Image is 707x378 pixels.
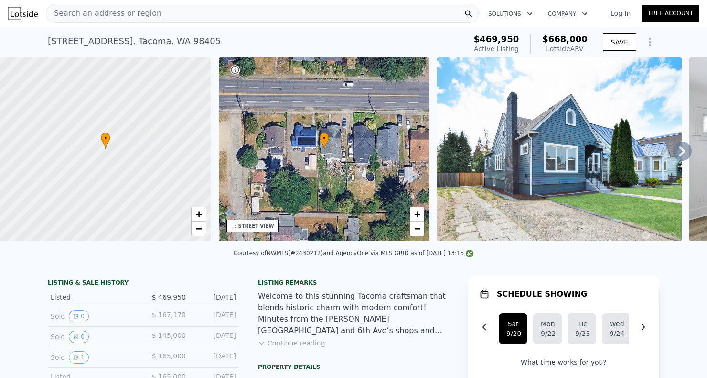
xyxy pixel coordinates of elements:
[69,310,89,322] button: View historical data
[193,292,236,302] div: [DATE]
[497,289,587,300] h1: SCHEDULE SHOWING
[602,313,631,344] button: Wed9/24
[575,329,589,338] div: 9/23
[542,44,588,54] div: Lotside ARV
[46,8,161,19] span: Search an address or region
[51,351,136,364] div: Sold
[542,34,588,44] span: $668,000
[69,351,89,364] button: View historical data
[437,57,682,241] img: Sale: 167686179 Parcel: 100519238
[48,279,239,289] div: LISTING & SALE HISTORY
[51,292,136,302] div: Listed
[414,208,420,220] span: +
[599,9,642,18] a: Log In
[193,351,236,364] div: [DATE]
[481,5,540,22] button: Solutions
[152,352,186,360] span: $ 165,000
[568,313,596,344] button: Tue9/23
[195,208,202,220] span: +
[474,34,519,44] span: $469,950
[51,331,136,343] div: Sold
[541,329,554,338] div: 9/22
[506,329,520,338] div: 9/20
[642,5,699,22] a: Free Account
[474,45,519,53] span: Active Listing
[466,250,473,257] img: NWMLS Logo
[410,222,424,236] a: Zoom out
[540,5,595,22] button: Company
[610,329,623,338] div: 9/24
[258,279,449,287] div: Listing remarks
[575,319,589,329] div: Tue
[101,133,110,149] div: •
[192,222,206,236] a: Zoom out
[195,222,202,234] span: −
[152,293,186,301] span: $ 469,950
[506,319,520,329] div: Sat
[69,331,89,343] button: View historical data
[238,222,274,230] div: STREET VIEW
[320,133,329,149] div: •
[533,313,562,344] button: Mon9/22
[610,319,623,329] div: Wed
[101,134,110,143] span: •
[258,363,449,371] div: Property details
[152,332,186,339] span: $ 145,000
[193,310,236,322] div: [DATE]
[320,134,329,143] span: •
[258,338,325,348] button: Continue reading
[414,222,420,234] span: −
[193,331,236,343] div: [DATE]
[8,7,38,20] img: Lotside
[152,311,186,319] span: $ 167,170
[48,34,221,48] div: [STREET_ADDRESS] , Tacoma , WA 98405
[499,313,527,344] button: Sat9/20
[234,250,474,256] div: Courtesy of NWMLS (#2430212) and AgencyOne via MLS GRID as of [DATE] 13:15
[258,290,449,336] div: Welcome to this stunning Tacoma craftsman that blends historic charm with modern comfort! Minutes...
[541,319,554,329] div: Mon
[51,310,136,322] div: Sold
[603,33,636,51] button: SAVE
[192,207,206,222] a: Zoom in
[640,33,659,52] button: Show Options
[410,207,424,222] a: Zoom in
[480,357,648,367] p: What time works for you?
